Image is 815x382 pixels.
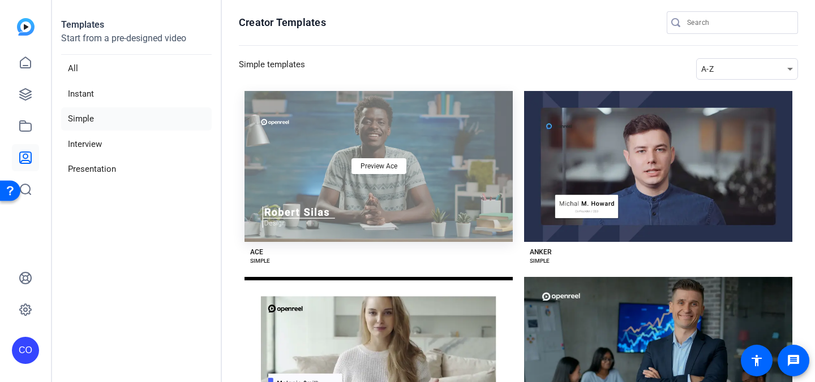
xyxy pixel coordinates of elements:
li: Interview [61,133,212,156]
span: Preview Ace [361,163,397,170]
li: All [61,57,212,80]
div: ACE [250,248,263,257]
button: Template image [524,91,792,242]
p: Start from a pre-designed video [61,32,212,55]
li: Simple [61,107,212,131]
li: Instant [61,83,212,106]
mat-icon: accessibility [750,354,763,367]
h3: Simple templates [239,58,305,80]
strong: Templates [61,19,104,30]
span: A-Z [701,64,714,73]
h1: Creator Templates [239,16,326,29]
li: Presentation [61,158,212,181]
button: Template imagePreview Ace [244,91,513,242]
input: Search [687,16,789,29]
div: SIMPLE [530,257,550,266]
mat-icon: message [787,354,800,367]
div: ANKER [530,248,552,257]
div: SIMPLE [250,257,270,266]
div: CO [12,337,39,364]
img: blue-gradient.svg [17,18,35,36]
